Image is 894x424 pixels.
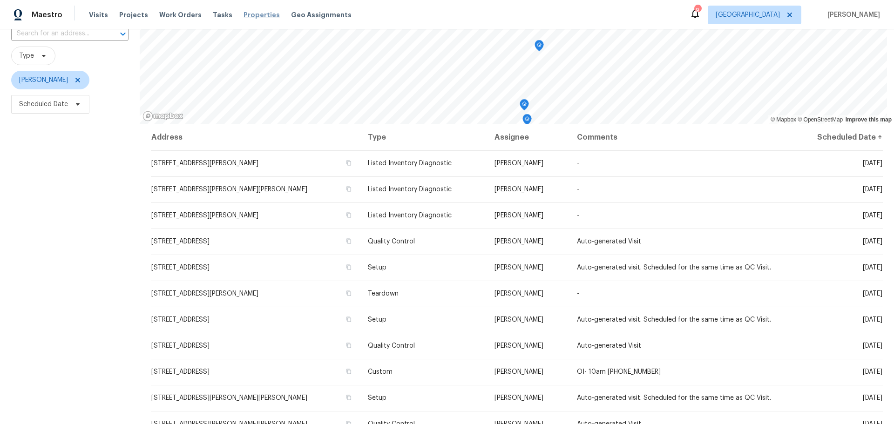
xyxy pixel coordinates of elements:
[798,116,843,123] a: OpenStreetMap
[368,238,415,245] span: Quality Control
[863,160,882,167] span: [DATE]
[345,315,353,323] button: Copy Address
[577,395,771,401] span: Auto-generated visit. Scheduled for the same time as QC Visit.
[151,160,258,167] span: [STREET_ADDRESS][PERSON_NAME]
[151,124,360,150] th: Address
[863,238,882,245] span: [DATE]
[151,186,307,193] span: [STREET_ADDRESS][PERSON_NAME][PERSON_NAME]
[863,395,882,401] span: [DATE]
[863,369,882,375] span: [DATE]
[345,263,353,271] button: Copy Address
[368,160,452,167] span: Listed Inventory Diagnostic
[151,343,210,349] span: [STREET_ADDRESS]
[11,27,102,41] input: Search for an address...
[119,10,148,20] span: Projects
[577,264,771,271] span: Auto-generated visit. Scheduled for the same time as QC Visit.
[577,343,641,349] span: Auto-generated Visit
[863,290,882,297] span: [DATE]
[577,290,579,297] span: -
[494,290,543,297] span: [PERSON_NAME]
[19,100,68,109] span: Scheduled Date
[116,27,129,40] button: Open
[577,238,641,245] span: Auto-generated Visit
[151,264,210,271] span: [STREET_ADDRESS]
[368,395,386,401] span: Setup
[716,10,780,20] span: [GEOGRAPHIC_DATA]
[368,212,452,219] span: Listed Inventory Diagnostic
[577,186,579,193] span: -
[494,238,543,245] span: [PERSON_NAME]
[213,12,232,18] span: Tasks
[368,343,415,349] span: Quality Control
[345,185,353,193] button: Copy Address
[345,393,353,402] button: Copy Address
[368,264,386,271] span: Setup
[494,395,543,401] span: [PERSON_NAME]
[577,160,579,167] span: -
[360,124,488,150] th: Type
[522,114,532,128] div: Map marker
[291,10,352,20] span: Geo Assignments
[577,212,579,219] span: -
[577,316,771,323] span: Auto-generated visit. Scheduled for the same time as QC Visit.
[244,10,280,20] span: Properties
[159,10,202,20] span: Work Orders
[494,212,543,219] span: [PERSON_NAME]
[863,343,882,349] span: [DATE]
[345,341,353,350] button: Copy Address
[494,316,543,323] span: [PERSON_NAME]
[151,238,210,245] span: [STREET_ADDRESS]
[494,264,543,271] span: [PERSON_NAME]
[494,343,543,349] span: [PERSON_NAME]
[520,99,529,114] div: Map marker
[345,237,353,245] button: Copy Address
[345,289,353,297] button: Copy Address
[577,369,661,375] span: OI- 10am [PHONE_NUMBER]
[846,116,892,123] a: Improve this map
[19,51,34,61] span: Type
[345,211,353,219] button: Copy Address
[494,186,543,193] span: [PERSON_NAME]
[368,316,386,323] span: Setup
[535,40,544,54] div: Map marker
[151,395,307,401] span: [STREET_ADDRESS][PERSON_NAME][PERSON_NAME]
[863,186,882,193] span: [DATE]
[771,116,796,123] a: Mapbox
[19,75,68,85] span: [PERSON_NAME]
[789,124,883,150] th: Scheduled Date ↑
[151,290,258,297] span: [STREET_ADDRESS][PERSON_NAME]
[863,264,882,271] span: [DATE]
[569,124,789,150] th: Comments
[494,160,543,167] span: [PERSON_NAME]
[345,367,353,376] button: Copy Address
[151,316,210,323] span: [STREET_ADDRESS]
[368,186,452,193] span: Listed Inventory Diagnostic
[151,369,210,375] span: [STREET_ADDRESS]
[487,124,569,150] th: Assignee
[345,159,353,167] button: Copy Address
[32,10,62,20] span: Maestro
[368,369,393,375] span: Custom
[89,10,108,20] span: Visits
[368,290,399,297] span: Teardown
[863,212,882,219] span: [DATE]
[863,316,882,323] span: [DATE]
[151,212,258,219] span: [STREET_ADDRESS][PERSON_NAME]
[824,10,880,20] span: [PERSON_NAME]
[494,369,543,375] span: [PERSON_NAME]
[142,111,183,121] a: Mapbox homepage
[694,6,701,15] div: 9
